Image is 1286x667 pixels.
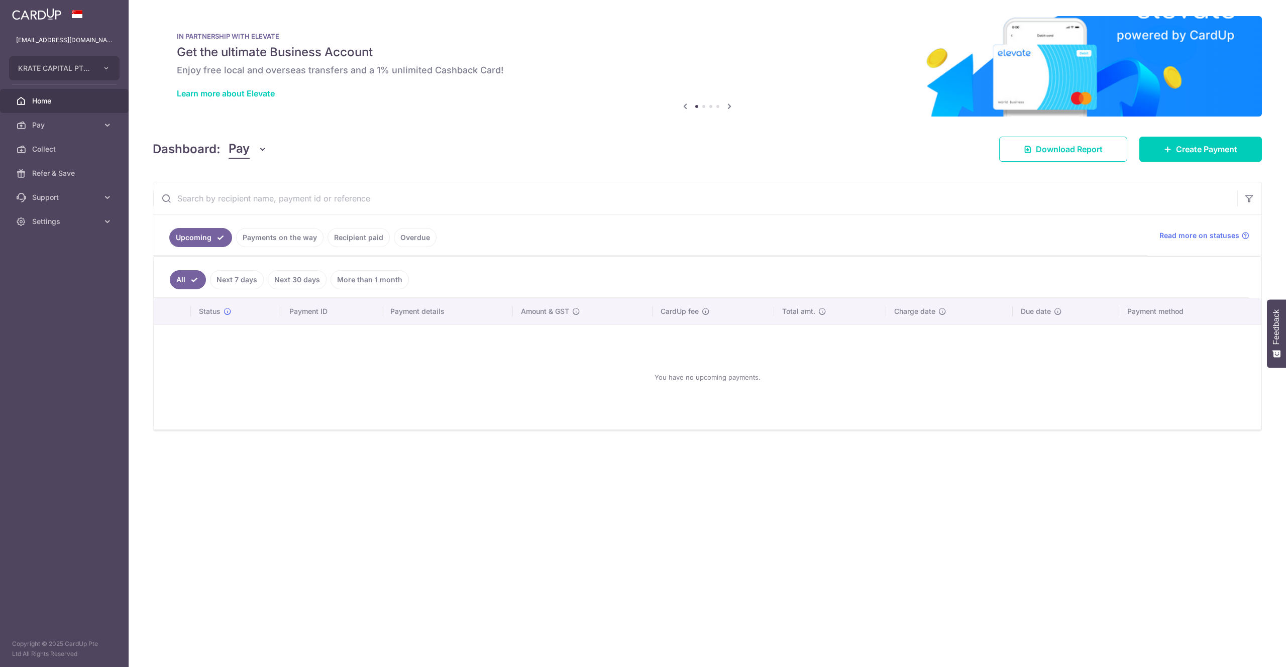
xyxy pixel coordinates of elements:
span: Collect [32,144,98,154]
span: Home [32,96,98,106]
h4: Dashboard: [153,140,221,158]
h5: Get the ultimate Business Account [177,44,1238,60]
th: Payment ID [281,298,382,324]
a: All [170,270,206,289]
span: Amount & GST [521,306,569,316]
a: More than 1 month [331,270,409,289]
span: Download Report [1036,143,1103,155]
span: CardUp fee [661,306,699,316]
a: Download Report [999,137,1127,162]
div: You have no upcoming payments. [166,333,1249,421]
span: Support [32,192,98,202]
span: Read more on statuses [1159,231,1239,241]
span: Pay [229,140,250,159]
span: Create Payment [1176,143,1237,155]
a: Learn more about Elevate [177,88,275,98]
th: Payment details [382,298,513,324]
button: KRATE CAPITAL PTE. LTD. [9,56,120,80]
a: Next 30 days [268,270,327,289]
input: Search by recipient name, payment id or reference [153,182,1237,214]
img: Renovation banner [153,16,1262,117]
span: Feedback [1272,309,1281,345]
span: Due date [1021,306,1051,316]
span: Total amt. [782,306,815,316]
span: Status [199,306,221,316]
button: Feedback - Show survey [1267,299,1286,368]
h6: Enjoy free local and overseas transfers and a 1% unlimited Cashback Card! [177,64,1238,76]
span: KRATE CAPITAL PTE. LTD. [18,63,92,73]
p: [EMAIL_ADDRESS][DOMAIN_NAME] [16,35,113,45]
p: IN PARTNERSHIP WITH ELEVATE [177,32,1238,40]
span: Refer & Save [32,168,98,178]
a: Overdue [394,228,437,247]
span: Pay [32,120,98,130]
a: Create Payment [1139,137,1262,162]
a: Payments on the way [236,228,324,247]
span: Charge date [894,306,935,316]
a: Recipient paid [328,228,390,247]
button: Pay [229,140,267,159]
span: Settings [32,216,98,227]
th: Payment method [1119,298,1261,324]
img: CardUp [12,8,61,20]
a: Next 7 days [210,270,264,289]
a: Upcoming [169,228,232,247]
a: Read more on statuses [1159,231,1249,241]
